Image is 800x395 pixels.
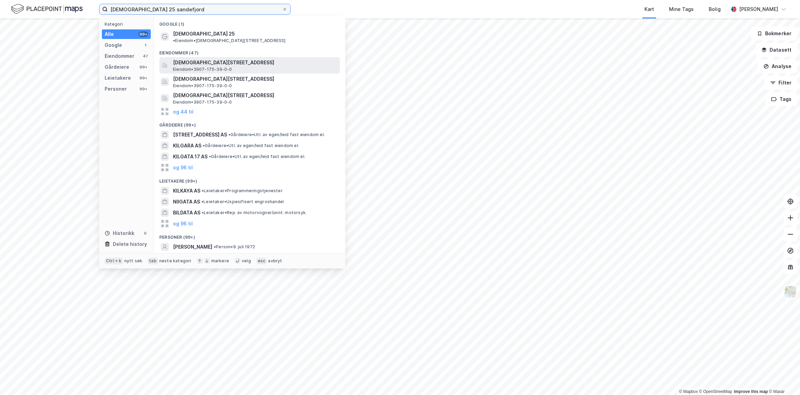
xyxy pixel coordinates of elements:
span: KILGATA 17 AS [173,153,208,161]
div: 1 [143,42,148,48]
div: 99+ [138,75,148,81]
button: Filter [764,76,797,90]
span: [DEMOGRAPHIC_DATA] 25 [173,30,235,38]
div: Bolig [709,5,721,13]
div: Google [105,41,122,49]
span: Leietaker • Rep. av motorvogner/unnt. motorsyk. [202,210,307,215]
span: Gårdeiere • Utl. av egen/leid fast eiendom el. [228,132,325,137]
span: Eiendom • 3907-175-39-0-0 [173,67,232,72]
span: BILDATA AS [173,209,200,217]
a: Improve this map [734,389,768,394]
span: • [201,199,203,204]
div: 47 [143,53,148,59]
span: [DEMOGRAPHIC_DATA][STREET_ADDRESS] [173,91,337,100]
span: Eiendom • 3907-175-39-0-0 [173,83,232,89]
span: [DEMOGRAPHIC_DATA][STREET_ADDRESS] [173,58,337,67]
button: Bokmerker [751,27,797,40]
span: • [203,143,205,148]
button: og 96 til [173,220,193,228]
button: Tags [765,92,797,106]
div: Alle [105,30,114,38]
span: [DEMOGRAPHIC_DATA][STREET_ADDRESS] [173,75,337,83]
div: Ctrl + k [105,258,123,264]
span: • [173,38,175,43]
div: Leietakere (99+) [154,173,345,185]
div: markere [211,258,229,264]
div: Delete history [113,240,147,248]
span: Gårdeiere • Utl. av egen/leid fast eiendom el. [209,154,305,159]
button: og 44 til [173,107,194,116]
span: KILGARA AS [173,142,201,150]
span: [STREET_ADDRESS] AS [173,131,227,139]
div: 0 [143,231,148,236]
div: Gårdeiere [105,63,129,71]
div: Personer [105,85,127,93]
div: [PERSON_NAME] [739,5,778,13]
img: Z [784,285,797,298]
button: Analyse [758,60,797,73]
span: • [202,188,204,193]
button: og 96 til [173,163,193,172]
a: Mapbox [679,389,698,394]
div: Gårdeiere (99+) [154,117,345,129]
span: Person • 9. juli 1972 [214,244,255,250]
div: Leietakere [105,74,131,82]
div: nytt søk [124,258,143,264]
div: 99+ [138,64,148,70]
span: • [209,154,211,159]
span: Leietaker • Uspesifisert engroshandel [201,199,284,205]
div: Kart [644,5,654,13]
div: neste kategori [159,258,191,264]
img: logo.f888ab2527a4732fd821a326f86c7f29.svg [11,3,83,15]
div: Historikk [105,229,134,237]
div: velg [242,258,251,264]
div: avbryt [268,258,282,264]
span: Gårdeiere • Utl. av egen/leid fast eiendom el. [203,143,299,148]
span: • [202,210,204,215]
button: Datasett [756,43,797,57]
span: Leietaker • Programmeringstjenester [202,188,283,194]
div: Kontrollprogram for chat [766,362,800,395]
div: Kategori [105,22,151,27]
div: esc [256,258,267,264]
div: Google (1) [154,16,345,28]
div: tab [148,258,158,264]
span: • [214,244,216,249]
div: 99+ [138,86,148,92]
span: KILKAYA AS [173,187,200,195]
iframe: Chat Widget [766,362,800,395]
div: Personer (99+) [154,229,345,241]
div: 99+ [138,31,148,37]
input: Søk på adresse, matrikkel, gårdeiere, leietakere eller personer [108,4,282,14]
span: Eiendom • [DEMOGRAPHIC_DATA][STREET_ADDRESS] [173,38,286,43]
span: • [228,132,230,137]
span: Eiendom • 3907-175-39-0-0 [173,100,232,105]
div: Eiendommer (47) [154,45,345,57]
span: NIIGATA AS [173,198,200,206]
a: OpenStreetMap [699,389,732,394]
div: Mine Tags [669,5,694,13]
span: [PERSON_NAME] [173,243,212,251]
div: Eiendommer [105,52,134,60]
